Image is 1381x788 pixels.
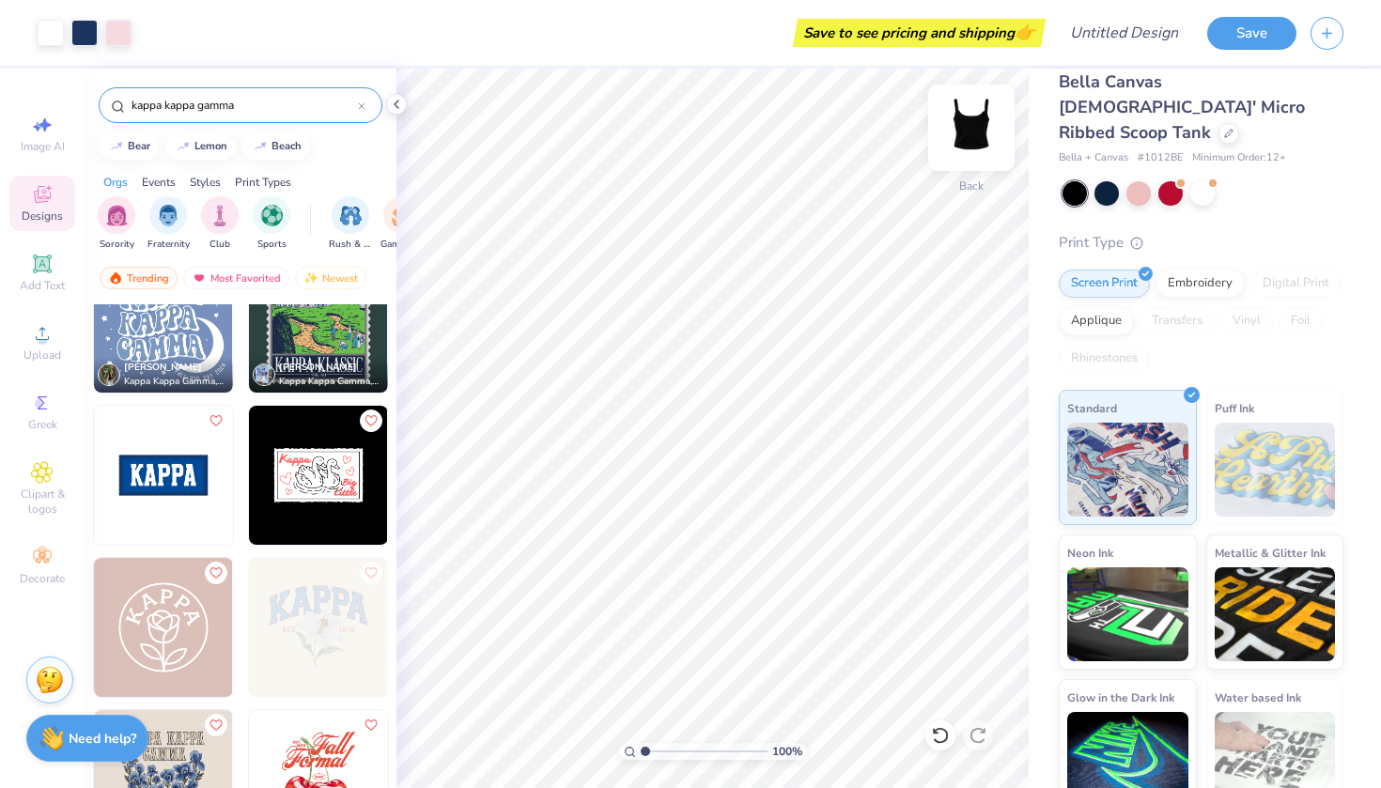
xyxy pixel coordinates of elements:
span: Neon Ink [1067,543,1113,563]
div: Trending [100,267,178,289]
img: Game Day Image [392,205,413,226]
span: Puff Ink [1215,398,1254,418]
button: Like [360,562,382,584]
img: cf6c2dfd-23be-4278-af5e-a698d7646214 [387,254,526,393]
div: Newest [295,267,366,289]
img: Sorority Image [106,205,128,226]
span: [PERSON_NAME] [279,361,357,374]
div: Digital Print [1250,270,1342,298]
div: beach [272,141,302,151]
span: Image AI [21,139,65,154]
img: Back [934,90,1009,165]
span: Metallic & Glitter Ink [1215,543,1326,563]
span: 100 % [772,743,802,760]
span: Game Day [380,238,424,252]
button: Like [205,714,227,736]
div: Transfers [1140,307,1215,335]
button: Like [205,409,227,432]
img: Newest.gif [303,271,318,285]
div: Orgs [103,174,128,191]
span: Glow in the Dark Ink [1067,688,1174,707]
button: Like [360,409,382,432]
div: Print Type [1059,232,1343,254]
div: Applique [1059,307,1134,335]
div: Rhinestones [1059,345,1150,373]
strong: Need help? [69,730,136,748]
button: Save [1207,17,1296,50]
span: Decorate [20,571,65,586]
img: 5461945c-9ffe-469b-a4f9-7cd46e418497 [94,254,233,393]
div: filter for Game Day [380,196,424,252]
button: filter button [201,196,239,252]
span: Minimum Order: 12 + [1192,150,1286,166]
button: filter button [98,196,135,252]
button: filter button [253,196,290,252]
img: trend_line.gif [109,141,124,152]
img: ac548c50-b830-44fd-b6ee-859e3f821c07 [232,558,371,697]
span: Bella Canvas [DEMOGRAPHIC_DATA]' Micro Ribbed Scoop Tank [1059,70,1305,144]
img: Puff Ink [1215,423,1336,517]
div: Events [142,174,176,191]
div: Foil [1279,307,1323,335]
button: filter button [147,196,190,252]
div: filter for Club [201,196,239,252]
button: Like [205,562,227,584]
span: Add Text [20,278,65,293]
img: trend_line.gif [253,141,268,152]
img: 29452376-a692-4224-b64a-5e6759b299c3 [232,406,371,545]
div: filter for Sports [253,196,290,252]
img: c919594f-c937-47e0-89ea-8223b4ee6299 [387,406,526,545]
img: d78d1a34-dbef-438b-9291-ba6d69755fc1 [232,254,371,393]
img: 5dc84578-6202-4988-a883-8562b8435cd3 [94,558,233,697]
img: Metallic & Glitter Ink [1215,567,1336,661]
div: lemon [194,141,227,151]
span: Upload [23,348,61,363]
div: bear [128,141,150,151]
img: most_fav.gif [192,271,207,285]
span: Sorority [100,238,134,252]
div: Embroidery [1156,270,1245,298]
img: d1541a8e-4b16-4e08-9705-147b0ca6b838 [249,558,388,697]
img: b4368d93-0d3d-4b19-92ab-808e9a2c8686 [249,254,388,393]
button: filter button [380,196,424,252]
span: Fraternity [147,238,190,252]
img: 8b3fa89e-8317-467c-b1d9-abf012407126 [94,406,233,545]
button: beach [242,132,310,161]
img: Fraternity Image [158,205,178,226]
span: Clipart & logos [9,487,75,517]
img: Neon Ink [1067,567,1188,661]
input: Untitled Design [1055,14,1193,52]
img: 3dd55dcf-3767-49c0-8cd7-352124cc0174 [249,406,388,545]
span: [PERSON_NAME] [124,361,202,374]
img: trend_line.gif [176,141,191,152]
div: Most Favorited [183,267,289,289]
span: Sports [257,238,287,252]
div: Print Types [235,174,291,191]
div: filter for Fraternity [147,196,190,252]
button: Like [360,714,382,736]
div: Screen Print [1059,270,1150,298]
span: Standard [1067,398,1117,418]
div: filter for Sorority [98,196,135,252]
img: Rush & Bid Image [340,205,362,226]
img: Club Image [209,205,230,226]
div: Save to see pricing and shipping [798,19,1041,47]
span: Greek [28,417,57,432]
img: Sports Image [261,205,283,226]
img: trending.gif [108,271,123,285]
img: Standard [1067,423,1188,517]
button: bear [99,132,159,161]
div: filter for Rush & Bid [329,196,372,252]
button: lemon [165,132,236,161]
span: Kappa Kappa Gamma, [GEOGRAPHIC_DATA] [124,375,225,389]
span: 👉 [1015,21,1035,43]
div: Styles [190,174,221,191]
span: # 1012BE [1138,150,1183,166]
img: Avatar [98,363,120,386]
div: Vinyl [1220,307,1273,335]
img: d9141cf6-608a-42ee-a5b1-d379b6c72c31 [387,558,526,697]
span: Kappa Kappa Gamma, [US_STATE][GEOGRAPHIC_DATA] [279,375,380,389]
div: Back [959,178,984,194]
span: Rush & Bid [329,238,372,252]
img: Avatar [253,363,275,386]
